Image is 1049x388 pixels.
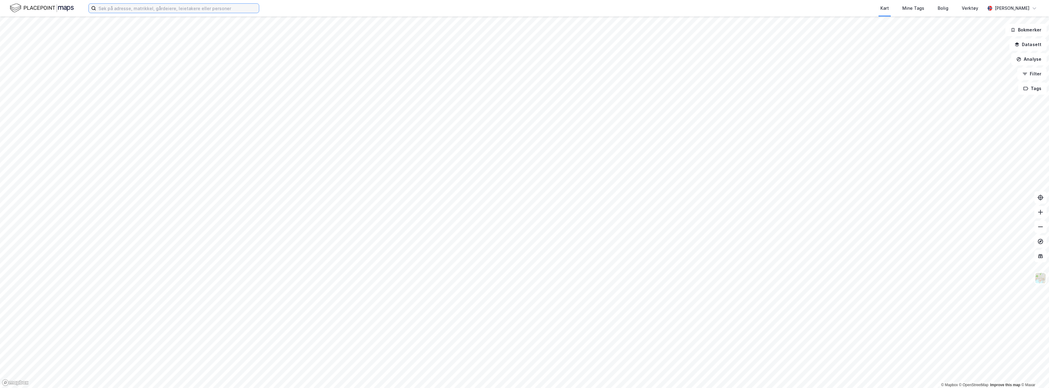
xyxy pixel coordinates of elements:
iframe: Chat Widget [1019,359,1049,388]
button: Datasett [1009,38,1047,51]
a: Improve this map [990,383,1020,387]
div: [PERSON_NAME] [995,5,1029,12]
div: Bolig [938,5,948,12]
img: logo.f888ab2527a4732fd821a326f86c7f29.svg [10,3,74,13]
img: Z [1035,272,1046,284]
button: Filter [1017,68,1047,80]
a: OpenStreetMap [959,383,989,387]
a: Mapbox [941,383,958,387]
div: Verktøy [962,5,978,12]
div: Mine Tags [902,5,924,12]
div: Kontrollprogram for chat [1019,359,1049,388]
button: Tags [1018,82,1047,95]
div: Kart [880,5,889,12]
button: Bokmerker [1005,24,1047,36]
input: Søk på adresse, matrikkel, gårdeiere, leietakere eller personer [96,4,259,13]
button: Analyse [1011,53,1047,65]
a: Mapbox homepage [2,379,29,386]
